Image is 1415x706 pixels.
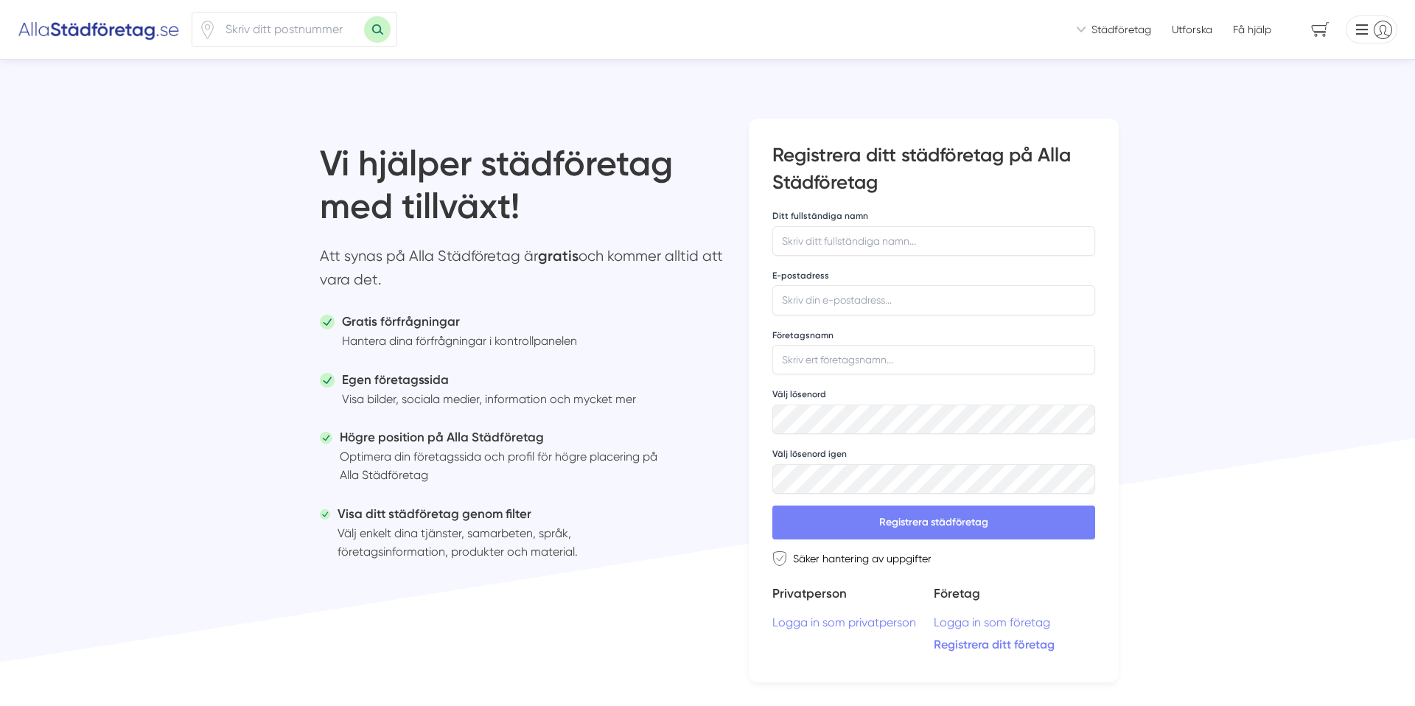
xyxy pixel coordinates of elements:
a: Utforska [1172,22,1212,37]
div: Säker hantering av uppgifter [772,551,1095,566]
label: Ditt fullständiga namn [772,210,868,222]
input: Skriv din e-postadress... [772,285,1095,315]
svg: Pin / Karta [198,21,217,39]
span: Få hjälp [1233,22,1271,37]
span: Städföretag [1091,22,1151,37]
h5: Egen företagssida [342,370,636,390]
h5: Visa ditt städföretag genom filter [338,504,677,524]
h5: Privatperson [772,584,934,615]
label: E-postadress [772,270,829,282]
a: Logga in som privatperson [772,615,934,629]
label: Välj lösenord igen [772,448,847,460]
a: Registrera ditt företag [934,637,1095,651]
label: Företagsnamn [772,329,834,341]
p: Visa bilder, sociala medier, information och mycket mer [342,390,636,408]
h5: Gratis förfrågningar [342,312,577,332]
h5: Högre position på Alla Städföretag [340,427,677,447]
strong: gratis [538,247,579,265]
input: Skriv ditt postnummer [217,13,364,46]
a: Logga in som företag [934,615,1095,629]
p: Hantera dina förfrågningar i kontrollpanelen [342,332,577,350]
button: Registrera städföretag [772,506,1095,539]
span: navigation-cart [1301,17,1340,43]
p: Välj enkelt dina tjänster, samarbeten, språk, företagsinformation, produkter och material. [338,524,677,562]
input: Skriv ditt fullständiga namn... [772,226,1095,256]
label: Välj lösenord [772,388,826,400]
input: Skriv ert företagsnamn... [772,345,1095,374]
h5: Företag [934,584,1095,615]
img: Alla Städföretag [18,18,180,41]
button: Sök med postnummer [364,16,391,43]
h1: Vi hjälper städföretag med tillväxt! [320,142,725,239]
span: Klicka för att använda din position. [198,21,217,39]
p: Optimera din företagssida och profil för högre placering på Alla Städföretag [340,447,677,485]
p: Att synas på Alla Städföretag är och kommer alltid att vara det. [320,245,725,298]
h3: Registrera ditt städföretag på Alla Städföretag [772,142,1095,208]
